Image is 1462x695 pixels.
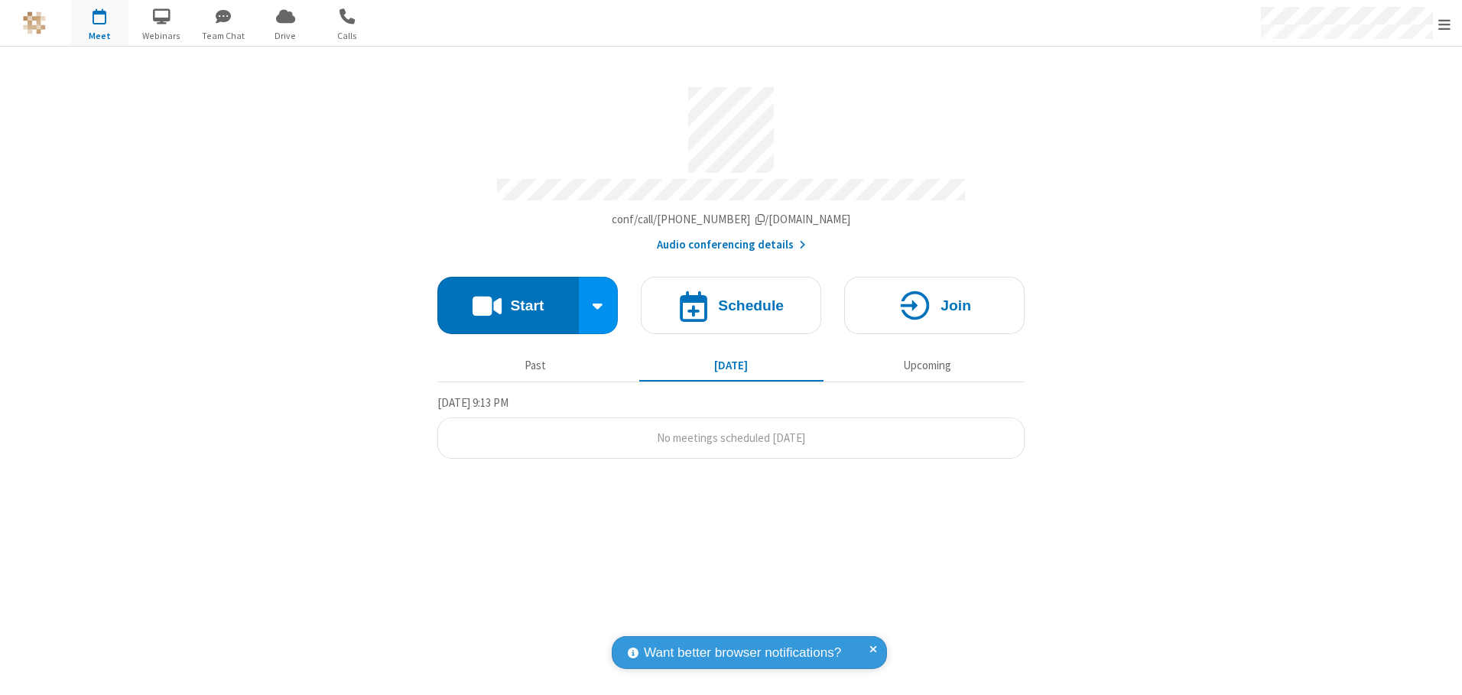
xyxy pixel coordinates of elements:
[133,29,190,43] span: Webinars
[612,211,851,229] button: Copy my meeting room linkCopy my meeting room link
[718,298,784,313] h4: Schedule
[941,298,971,313] h4: Join
[657,236,806,254] button: Audio conferencing details
[437,76,1025,254] section: Account details
[657,430,805,445] span: No meetings scheduled [DATE]
[644,643,841,663] span: Want better browser notifications?
[510,298,544,313] h4: Start
[71,29,128,43] span: Meet
[437,277,579,334] button: Start
[844,277,1025,334] button: Join
[639,351,824,380] button: [DATE]
[319,29,376,43] span: Calls
[612,212,851,226] span: Copy my meeting room link
[257,29,314,43] span: Drive
[443,351,628,380] button: Past
[23,11,46,34] img: QA Selenium DO NOT DELETE OR CHANGE
[579,277,619,334] div: Start conference options
[437,395,508,410] span: [DATE] 9:13 PM
[835,351,1019,380] button: Upcoming
[641,277,821,334] button: Schedule
[437,394,1025,460] section: Today's Meetings
[195,29,252,43] span: Team Chat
